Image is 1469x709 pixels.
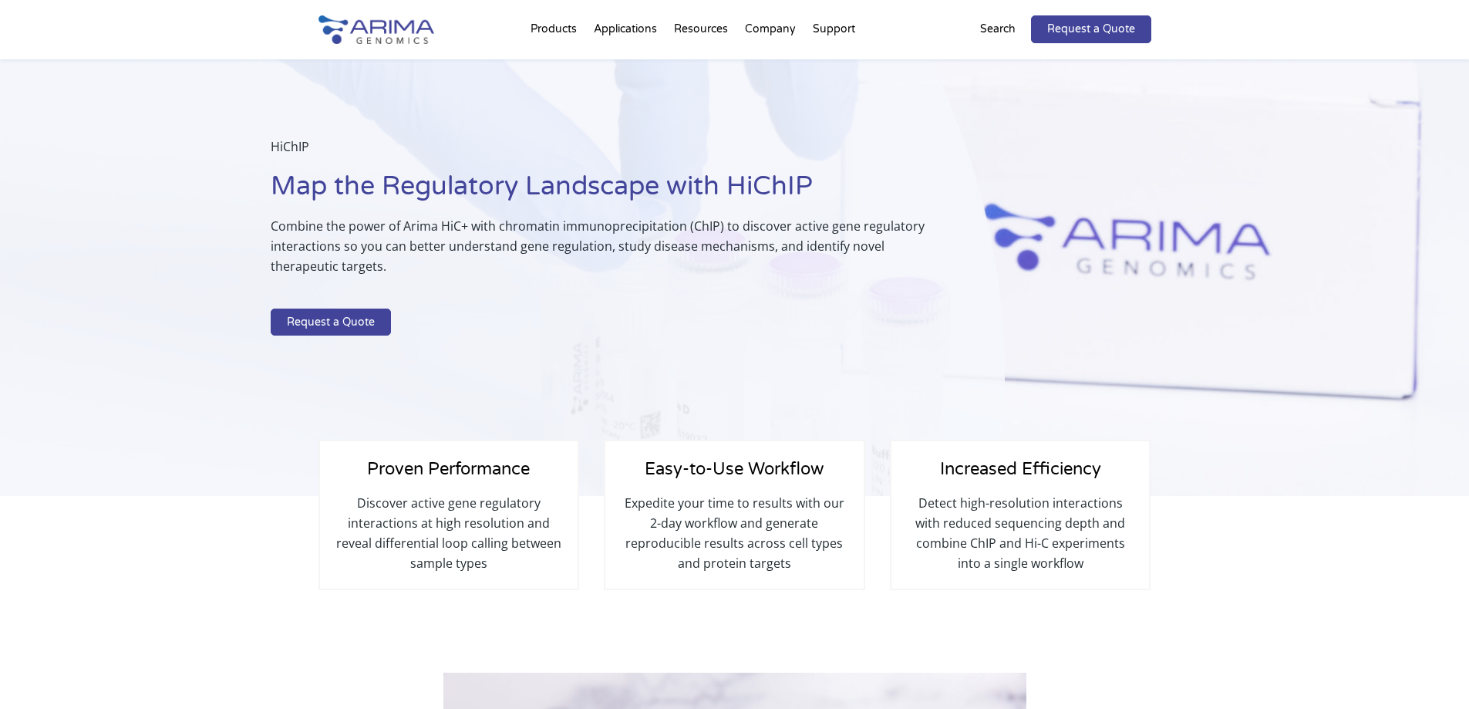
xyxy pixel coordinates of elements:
[907,493,1134,573] p: Detect high-resolution interactions with reduced sequencing depth and combine ChIP and Hi-C exper...
[318,15,434,44] img: Arima-Genomics-logo
[271,137,928,169] p: HiChIP
[621,493,847,573] p: Expedite your time to results with our 2-day workflow and generate reproducible results across ce...
[367,459,530,479] span: Proven Performance
[271,169,928,216] h1: Map the Regulatory Landscape with HiChIP
[271,309,391,336] a: Request a Quote
[1031,15,1151,43] a: Request a Quote
[940,459,1101,479] span: Increased Efficiency
[271,216,928,289] p: Combine the power of Arima HiC+ with chromatin immunoprecipitation (ChIP) to discover active gene...
[335,493,562,573] p: Discover active gene regulatory interactions at high resolution and reveal differential loop call...
[645,459,824,479] span: Easy-to-Use Workflow
[980,19,1016,39] p: Search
